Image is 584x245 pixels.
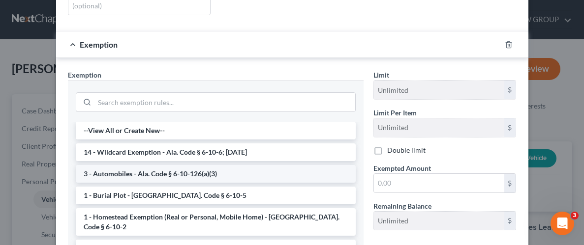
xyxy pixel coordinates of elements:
li: --View All or Create New-- [76,122,356,139]
span: 3 [571,212,579,219]
li: 1 - Burial Plot - [GEOGRAPHIC_DATA]. Code § 6-10-5 [76,187,356,204]
input: 0.00 [374,174,504,192]
div: $ [504,81,516,99]
input: -- [374,81,504,99]
li: 3 - Automobiles - Ala. Code § 6-10-126(a)(3) [76,165,356,183]
input: -- [374,212,504,230]
li: 1 - Homestead Exemption (Real or Personal, Mobile Home) - [GEOGRAPHIC_DATA]. Code § 6-10-2 [76,208,356,236]
div: $ [504,118,516,137]
div: $ [504,174,516,192]
iframe: Intercom live chat [551,212,574,235]
input: Search exemption rules... [94,93,355,111]
div: $ [504,212,516,230]
span: Exempted Amount [373,164,431,172]
span: Exemption [80,40,118,49]
label: Double limit [387,145,426,155]
input: -- [374,118,504,137]
label: Remaining Balance [373,201,431,211]
span: Exemption [68,71,101,79]
li: 14 - Wildcard Exemption - Ala. Code § 6-10-6; [DATE] [76,143,356,161]
label: Limit Per Item [373,108,417,118]
span: Limit [373,71,389,79]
